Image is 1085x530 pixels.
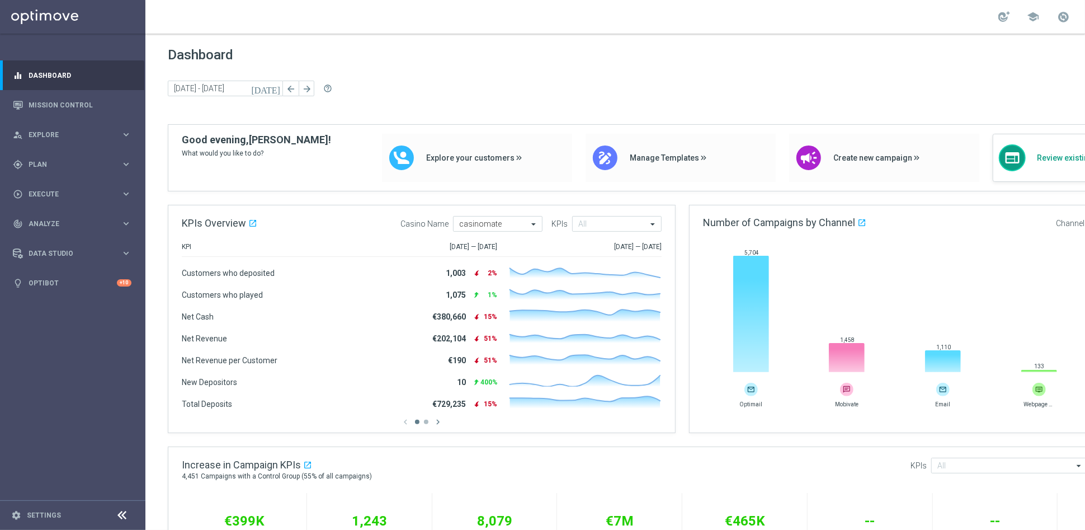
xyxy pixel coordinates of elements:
[117,279,131,287] div: +10
[13,189,121,199] div: Execute
[13,248,121,259] div: Data Studio
[121,129,131,140] i: keyboard_arrow_right
[13,189,23,199] i: play_circle_outline
[11,510,21,520] i: settings
[12,71,132,80] button: equalizer Dashboard
[13,160,23,170] i: gps_fixed
[27,512,61,519] a: Settings
[29,90,131,120] a: Mission Control
[12,160,132,169] button: gps_fixed Plan keyboard_arrow_right
[13,268,131,298] div: Optibot
[13,219,23,229] i: track_changes
[13,90,131,120] div: Mission Control
[29,268,117,298] a: Optibot
[1027,11,1039,23] span: school
[13,278,23,288] i: lightbulb
[29,161,121,168] span: Plan
[121,248,131,259] i: keyboard_arrow_right
[12,130,132,139] button: person_search Explore keyboard_arrow_right
[13,130,23,140] i: person_search
[12,219,132,228] button: track_changes Analyze keyboard_arrow_right
[13,60,131,90] div: Dashboard
[12,279,132,288] button: lightbulb Optibot +10
[13,71,23,81] i: equalizer
[29,221,121,227] span: Analyze
[12,249,132,258] button: Data Studio keyboard_arrow_right
[29,191,121,198] span: Execute
[29,132,121,138] span: Explore
[29,60,131,90] a: Dashboard
[121,159,131,170] i: keyboard_arrow_right
[12,190,132,199] button: play_circle_outline Execute keyboard_arrow_right
[13,130,121,140] div: Explore
[13,160,121,170] div: Plan
[12,101,132,110] button: Mission Control
[29,250,121,257] span: Data Studio
[121,218,131,229] i: keyboard_arrow_right
[13,219,121,229] div: Analyze
[121,189,131,199] i: keyboard_arrow_right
